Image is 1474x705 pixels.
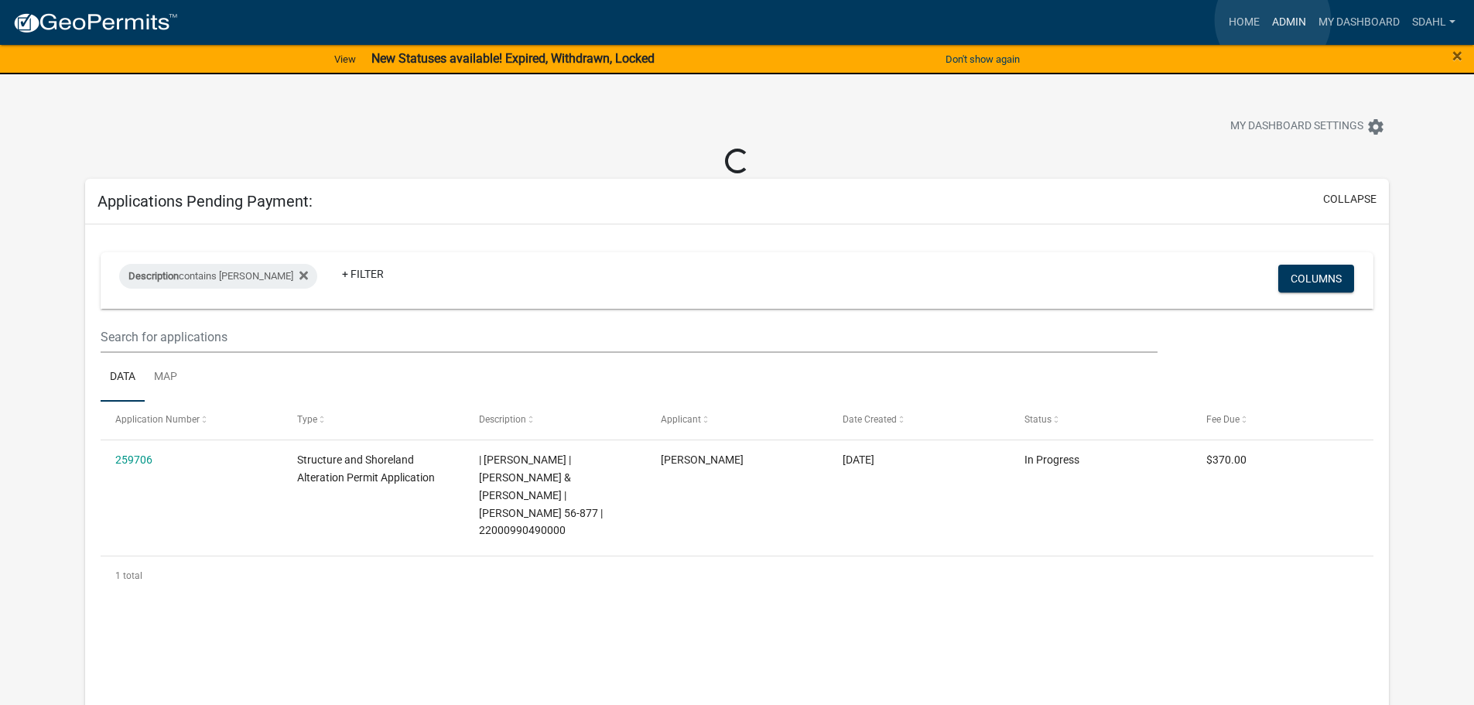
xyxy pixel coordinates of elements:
span: Description [128,270,179,282]
span: Description [479,414,526,425]
a: + Filter [330,260,396,288]
div: 1 total [101,556,1373,595]
strong: New Statuses available! Expired, Withdrawn, Locked [371,51,655,66]
datatable-header-cell: Status [1009,402,1191,439]
datatable-header-cell: Application Number [101,402,282,439]
span: × [1452,45,1462,67]
datatable-header-cell: Fee Due [1191,402,1373,439]
span: Applicant [661,414,701,425]
a: View [328,46,362,72]
a: Data [101,353,145,402]
i: settings [1366,118,1385,136]
button: Columns [1278,265,1354,293]
a: sdahl [1406,8,1462,37]
datatable-header-cell: Date Created [828,402,1010,439]
div: contains [PERSON_NAME] [119,264,317,289]
span: Application Number [115,414,200,425]
span: My Dashboard Settings [1230,118,1363,136]
button: Close [1452,46,1462,65]
span: allen sellner [661,453,744,466]
input: Search for applications [101,321,1157,353]
span: Type [297,414,317,425]
h5: Applications Pending Payment: [97,192,313,210]
span: Structure and Shoreland Alteration Permit Application [297,453,435,484]
span: $370.00 [1206,453,1247,466]
datatable-header-cell: Description [464,402,646,439]
button: Don't show again [939,46,1026,72]
button: collapse [1323,191,1377,207]
span: | Sheila Dahl | NASH,KYLE & NICOLE | Jewett 56-877 | 22000990490000 [479,453,603,536]
a: 259706 [115,453,152,466]
span: Fee Due [1206,414,1240,425]
datatable-header-cell: Type [282,402,464,439]
a: Home [1223,8,1266,37]
datatable-header-cell: Applicant [646,402,828,439]
span: Status [1024,414,1052,425]
a: Map [145,353,186,402]
span: In Progress [1024,453,1079,466]
span: Date Created [843,414,897,425]
span: 05/15/2024 [843,453,874,466]
button: My Dashboard Settingssettings [1218,111,1397,142]
a: Admin [1266,8,1312,37]
a: My Dashboard [1312,8,1406,37]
